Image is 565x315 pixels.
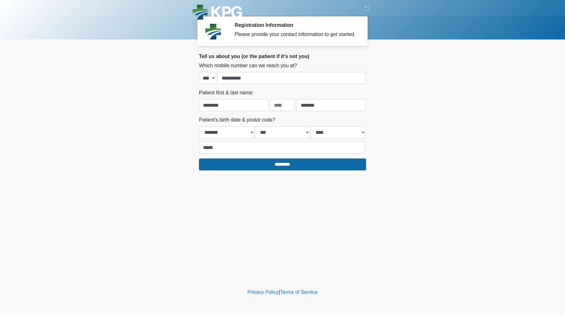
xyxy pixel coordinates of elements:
[280,289,317,295] a: Terms of Service
[199,116,275,124] label: Patient's birth date & postal code?
[279,289,280,295] a: |
[248,289,279,295] a: Privacy Policy
[199,53,366,59] h2: Tell us about you (or the patient if it's not you)
[193,5,242,21] img: KPG Healthcare Logo
[235,31,357,38] div: Please provide your contact information to get started.
[199,89,253,97] label: Patient first & last name:
[199,62,297,69] label: Which mobile number can we reach you at?
[204,22,223,41] img: Agent Avatar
